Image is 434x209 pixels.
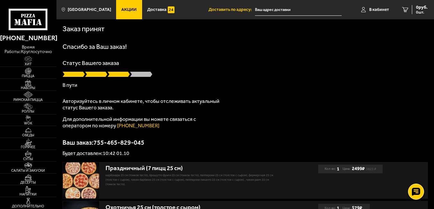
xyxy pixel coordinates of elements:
[106,173,277,186] p: Карбонара 25 см (тонкое тесто), Прошутто Фунги 25 см (тонкое тесто), Пепперони 25 см (толстое с с...
[208,7,255,12] span: Доставить по адресу:
[121,7,137,12] span: Акции
[416,5,428,10] span: 0 руб.
[369,7,389,12] span: В кабинет
[352,166,365,172] b: 2499 ₽
[325,165,339,173] div: Кол-во:
[117,123,159,129] a: [PHONE_NUMBER]
[343,165,351,173] span: Цена:
[68,7,111,12] span: [GEOGRAPHIC_DATA]
[63,83,428,88] p: В пути
[63,139,428,146] p: Ваш заказ: 755-465-829-045
[106,165,277,172] div: Праздничный (7 пицц 25 см)
[168,6,174,13] img: 15daf4d41897b9f0e9f617042186c801.svg
[255,4,342,16] input: Ваш адрес доставки
[63,25,105,33] h1: Заказ принят
[366,168,376,170] s: 3823 ₽
[416,10,428,14] span: 0 шт.
[63,116,223,129] p: Для дополнительной информации вы можете связаться с оператором по номеру
[63,151,428,156] p: Будет доставлен: 10:42 01.10
[147,7,166,12] span: Доставка
[255,4,342,16] span: улица Достоевского, 40-44
[63,98,223,111] p: Авторизуйтесь в личном кабинете, чтобы отслеживать актуальный статус Вашего заказа.
[63,60,428,66] p: Статус Вашего заказа
[337,165,339,173] b: 1
[63,43,428,50] h1: Спасибо за Ваш заказ!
